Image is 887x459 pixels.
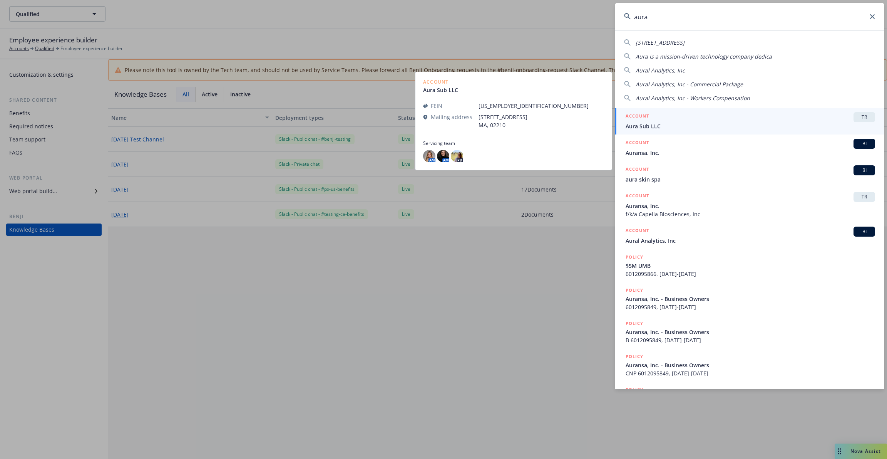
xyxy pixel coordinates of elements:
[626,149,875,157] span: Auransa, Inc.
[626,165,649,175] h5: ACCOUNT
[626,122,875,130] span: Aura Sub LLC
[626,369,875,377] span: CNP 6012095849, [DATE]-[DATE]
[636,94,750,102] span: Aural Analytics, Inc - Workers Compensation
[626,386,643,393] h5: POLICY
[615,282,884,315] a: POLICYAuransa, Inc. - Business Owners6012095849, [DATE]-[DATE]
[626,202,875,210] span: Auransa, Inc.
[626,336,875,344] span: B 6012095849, [DATE]-[DATE]
[636,53,772,60] span: Aura is a mission-driven technology company dedica
[626,139,649,148] h5: ACCOUNT
[615,382,884,415] a: POLICY
[626,237,875,245] span: Aural Analytics, Inc
[636,67,685,74] span: Aural Analytics, Inc
[626,361,875,369] span: Auransa, Inc. - Business Owners
[626,353,643,360] h5: POLICY
[857,228,872,235] span: BI
[626,286,643,294] h5: POLICY
[615,222,884,249] a: ACCOUNTBIAural Analytics, Inc
[626,253,643,261] h5: POLICY
[615,135,884,161] a: ACCOUNTBIAuransa, Inc.
[636,81,743,88] span: Aural Analytics, Inc - Commercial Package
[615,315,884,348] a: POLICYAuransa, Inc. - Business OwnersB 6012095849, [DATE]-[DATE]
[615,161,884,188] a: ACCOUNTBIaura skin spa
[626,112,649,121] h5: ACCOUNT
[626,319,643,327] h5: POLICY
[626,295,875,303] span: Auransa, Inc. - Business Owners
[626,192,649,201] h5: ACCOUNT
[615,348,884,382] a: POLICYAuransa, Inc. - Business OwnersCNP 6012095849, [DATE]-[DATE]
[626,227,649,236] h5: ACCOUNT
[636,39,684,46] span: [STREET_ADDRESS]
[626,175,875,183] span: aura skin spa
[626,328,875,336] span: Auransa, Inc. - Business Owners
[626,262,875,270] span: $5M UMB
[626,270,875,278] span: 6012095866, [DATE]-[DATE]
[615,188,884,222] a: ACCOUNTTRAuransa, Inc.f/k/a Capella Biosciences, Inc
[857,193,872,200] span: TR
[615,3,884,30] input: Search...
[626,303,875,311] span: 6012095849, [DATE]-[DATE]
[857,140,872,147] span: BI
[626,210,875,218] span: f/k/a Capella Biosciences, Inc
[615,108,884,135] a: ACCOUNTTRAura Sub LLC
[857,167,872,174] span: BI
[857,114,872,121] span: TR
[615,249,884,282] a: POLICY$5M UMB6012095866, [DATE]-[DATE]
